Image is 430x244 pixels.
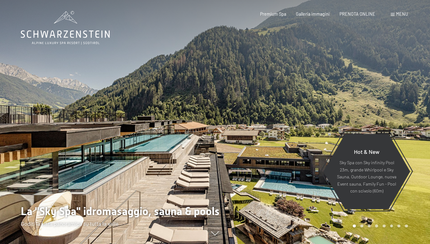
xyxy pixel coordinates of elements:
a: PRENOTA ONLINE [340,11,375,17]
p: Sky Spa con Sky infinity Pool 23m, grande Whirlpool e Sky Sauna, Outdoor Lounge, nuova Event saun... [337,159,397,195]
span: Menu [396,11,408,17]
a: Hot & New Sky Spa con Sky infinity Pool 23m, grande Whirlpool e Sky Sauna, Outdoor Lounge, nuova ... [323,133,411,209]
div: Carousel Page 2 [360,225,363,228]
div: Carousel Page 7 [397,225,400,228]
div: Carousel Page 1 (Current Slide) [353,225,356,228]
div: Carousel Page 6 [390,225,393,228]
div: Carousel Pagination [351,225,408,228]
span: Hot & New [354,148,379,155]
div: Carousel Page 5 [383,225,386,228]
a: Galleria immagini [296,11,330,17]
div: Carousel Page 3 [368,225,371,228]
div: Carousel Page 4 [375,225,378,228]
div: Carousel Page 8 [405,225,408,228]
a: Premium Spa [260,11,286,17]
